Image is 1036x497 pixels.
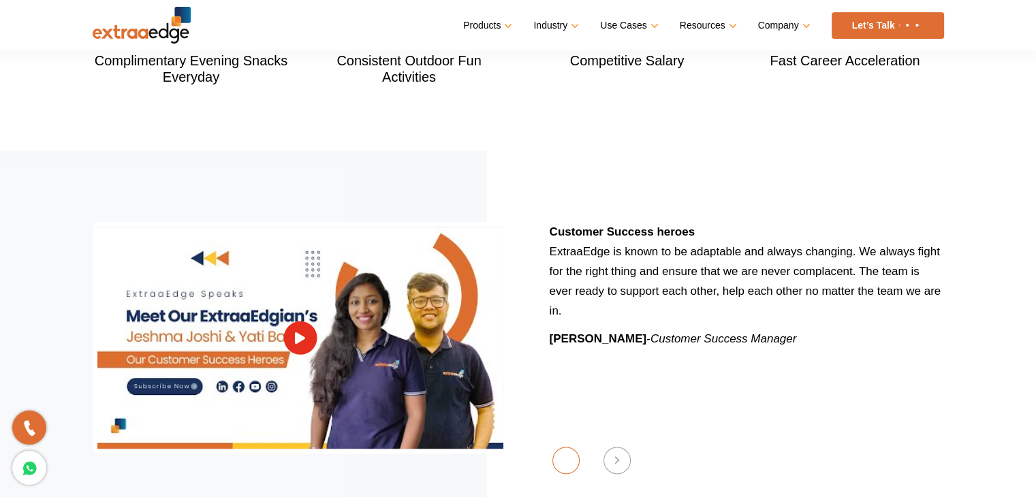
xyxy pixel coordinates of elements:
a: Resources [680,16,734,35]
h3: Consistent Outdoor Fun Activities [311,52,508,85]
span: ExtraaEdge is known to be adaptable and always changing. We always fight for the right thing and ... [550,245,941,317]
a: Industry [533,16,576,35]
i: Customer Success Manager [650,332,796,345]
strong: [PERSON_NAME] [550,332,647,345]
p: - [550,329,944,349]
h3: Competitive Salary [529,52,726,69]
button: Previous [552,447,580,474]
b: Customer Success heroes [550,225,695,238]
button: Next [603,447,631,474]
h3: Fast Career Acceleration [747,52,944,69]
a: Products [463,16,509,35]
h3: Complimentary Evening Snacks Everyday [93,52,290,85]
a: Use Cases [600,16,655,35]
a: Company [758,16,808,35]
a: Let’s Talk [832,12,944,39]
